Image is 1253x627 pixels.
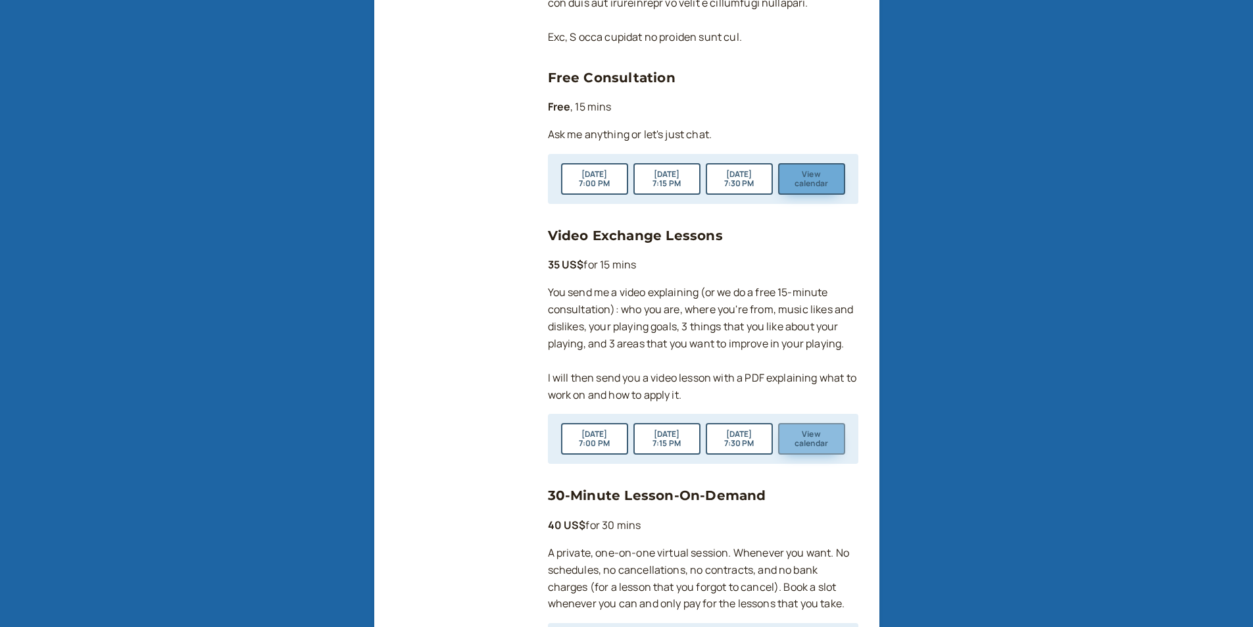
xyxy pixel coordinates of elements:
b: Free [548,99,571,114]
b: 40 US$ [548,518,586,532]
p: Ask me anything or let's just chat. [548,126,858,143]
b: 35 US$ [548,257,584,272]
a: Free Consultation [548,70,676,86]
button: [DATE]7:15 PM [633,163,700,195]
button: [DATE]7:30 PM [706,163,773,195]
button: [DATE]7:00 PM [561,163,628,195]
button: [DATE]7:30 PM [706,423,773,455]
button: [DATE]7:15 PM [633,423,700,455]
a: 30-Minute Lesson-On-Demand [548,488,766,503]
p: for 30 mins [548,517,858,534]
button: View calendar [778,423,845,455]
button: View calendar [778,163,845,195]
button: [DATE]7:00 PM [561,423,628,455]
p: A private, one-on-one virtual session. Whenever you want. No schedules, no cancellations, no cont... [548,545,858,613]
p: for 15 mins [548,257,858,274]
p: You send me a video explaining (or we do a free 15-minute consultation): who you are, where you'r... [548,284,858,403]
a: Video Exchange Lessons [548,228,723,243]
p: , 15 mins [548,99,858,116]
